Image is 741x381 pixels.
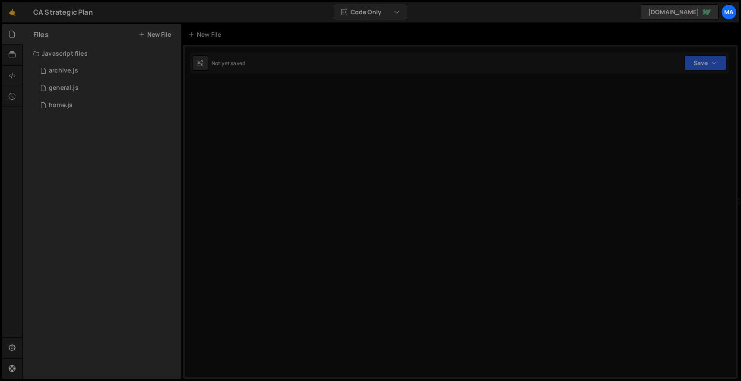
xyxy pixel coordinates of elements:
button: Save [684,55,726,71]
div: New File [188,30,225,39]
a: [DOMAIN_NAME] [641,4,719,20]
div: 17131/47521.js [33,62,181,79]
div: CA Strategic Plan [33,7,93,17]
button: New File [139,31,171,38]
div: 17131/47264.js [33,79,181,97]
h2: Files [33,30,49,39]
div: 17131/47267.js [33,97,181,114]
button: Code Only [334,4,407,20]
a: 🤙 [2,2,23,22]
div: Not yet saved [212,60,245,67]
div: home.js [49,101,73,109]
div: general.js [49,84,79,92]
div: archive.js [49,67,78,75]
div: Javascript files [23,45,181,62]
a: Ma [721,4,737,20]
